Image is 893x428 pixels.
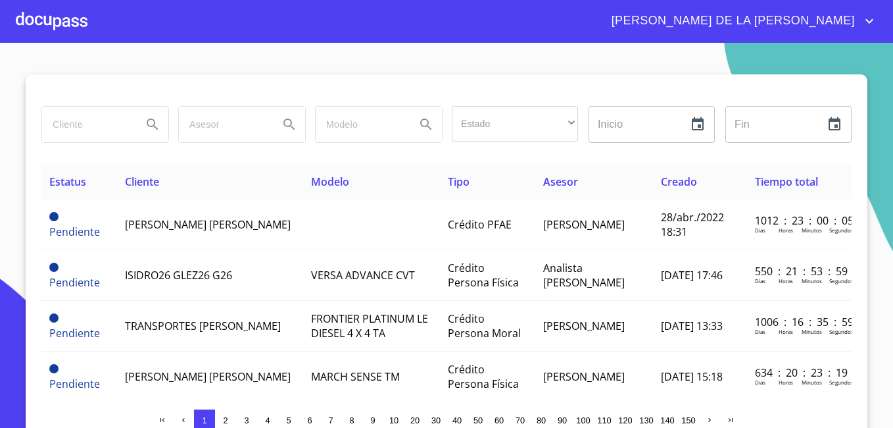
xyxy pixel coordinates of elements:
[452,415,462,425] span: 40
[448,362,519,391] span: Crédito Persona Física
[137,109,168,140] button: Search
[202,415,206,425] span: 1
[618,415,632,425] span: 120
[307,415,312,425] span: 6
[274,109,305,140] button: Search
[755,315,844,329] p: 1006 : 16 : 35 : 59
[42,107,132,142] input: search
[755,213,844,228] p: 1012 : 23 : 00 : 05
[223,415,228,425] span: 2
[49,263,59,272] span: Pendiente
[829,277,854,284] p: Segundos
[448,311,521,340] span: Crédito Persona Moral
[431,415,441,425] span: 30
[681,415,695,425] span: 150
[755,174,818,189] span: Tiempo total
[311,369,400,384] span: MARCH SENSE TM
[316,107,405,142] input: search
[802,328,822,335] p: Minutos
[755,379,765,386] p: Dias
[265,415,270,425] span: 4
[49,313,59,323] span: Pendiente
[448,261,519,290] span: Crédito Persona Física
[602,11,877,32] button: account of current user
[125,319,281,333] span: TRANSPORTES [PERSON_NAME]
[125,217,291,232] span: [PERSON_NAME] [PERSON_NAME]
[829,227,854,234] p: Segundos
[829,328,854,335] p: Segundos
[49,212,59,221] span: Pendiente
[597,415,611,425] span: 110
[755,328,765,335] p: Dias
[410,415,420,425] span: 20
[370,415,375,425] span: 9
[125,174,159,189] span: Cliente
[802,277,822,284] p: Minutos
[543,174,578,189] span: Asesor
[311,311,428,340] span: FRONTIER PLATINUM LE DIESEL 4 X 4 TA
[602,11,861,32] span: [PERSON_NAME] DE LA [PERSON_NAME]
[125,268,232,282] span: ISIDRO26 GLEZ26 G26
[49,225,100,239] span: Pendiente
[537,415,546,425] span: 80
[349,415,354,425] span: 8
[802,379,822,386] p: Minutos
[661,174,697,189] span: Creado
[311,174,349,189] span: Modelo
[779,277,793,284] p: Horas
[389,415,398,425] span: 10
[802,227,822,234] p: Minutos
[543,369,625,384] span: [PERSON_NAME]
[543,217,625,232] span: [PERSON_NAME]
[661,210,724,239] span: 28/abr./2022 18:31
[558,415,567,425] span: 90
[576,415,590,425] span: 100
[328,415,333,425] span: 7
[661,268,723,282] span: [DATE] 17:46
[495,415,504,425] span: 60
[125,369,291,384] span: [PERSON_NAME] [PERSON_NAME]
[448,217,512,232] span: Crédito PFAE
[639,415,653,425] span: 130
[49,326,100,340] span: Pendiente
[244,415,249,425] span: 3
[311,268,415,282] span: VERSA ADVANCE CVT
[452,106,578,142] div: ​
[755,264,844,279] p: 550 : 21 : 53 : 59
[286,415,291,425] span: 5
[660,415,674,425] span: 140
[49,377,100,391] span: Pendiente
[661,319,723,333] span: [DATE] 13:33
[829,379,854,386] p: Segundos
[661,369,723,384] span: [DATE] 15:18
[779,227,793,234] p: Horas
[179,107,268,142] input: search
[543,319,625,333] span: [PERSON_NAME]
[49,364,59,373] span: Pendiente
[49,275,100,290] span: Pendiente
[779,379,793,386] p: Horas
[410,109,442,140] button: Search
[543,261,625,290] span: Analista [PERSON_NAME]
[473,415,483,425] span: 50
[755,227,765,234] p: Dias
[49,174,86,189] span: Estatus
[448,174,470,189] span: Tipo
[755,277,765,284] p: Dias
[779,328,793,335] p: Horas
[755,365,844,380] p: 634 : 20 : 23 : 19
[516,415,525,425] span: 70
